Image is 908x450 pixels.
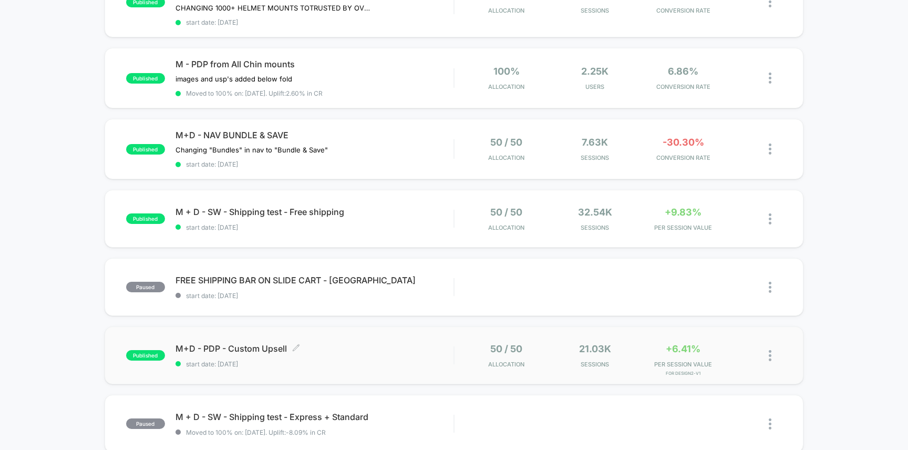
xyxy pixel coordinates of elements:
[769,350,771,361] img: close
[488,224,524,231] span: Allocation
[176,4,370,12] span: CHANGING 1000+ HELMET MOUNTS TOTRUSTED BY OVER 300,000 RIDERS ON HOMEPAGE DESKTOP AND MOBILERETUR...
[488,361,524,368] span: Allocation
[186,428,326,436] span: Moved to 100% on: [DATE] . Uplift: -8.09% in CR
[493,66,520,77] span: 100%
[553,361,636,368] span: Sessions
[126,418,165,429] span: paused
[126,213,165,224] span: published
[665,207,701,218] span: +9.83%
[582,137,608,148] span: 7.63k
[579,343,611,354] span: 21.03k
[176,18,454,26] span: start date: [DATE]
[578,207,612,218] span: 32.54k
[488,154,524,161] span: Allocation
[126,144,165,155] span: published
[490,137,522,148] span: 50 / 50
[488,83,524,90] span: Allocation
[176,343,454,354] span: M+D - PDP - Custom Upsell
[186,89,323,97] span: Moved to 100% on: [DATE] . Uplift: 2.60% in CR
[642,7,725,14] span: CONVERSION RATE
[642,154,725,161] span: CONVERSION RATE
[553,154,636,161] span: Sessions
[176,360,454,368] span: start date: [DATE]
[663,137,704,148] span: -30.30%
[126,350,165,361] span: published
[176,275,454,285] span: FREE SHIPPING BAR ON SLIDE CART - [GEOGRAPHIC_DATA]
[769,418,771,429] img: close
[769,213,771,224] img: close
[553,224,636,231] span: Sessions
[490,207,522,218] span: 50 / 50
[769,144,771,155] img: close
[490,343,522,354] span: 50 / 50
[176,207,454,217] span: M + D - SW - Shipping test - Free shipping
[642,83,725,90] span: CONVERSION RATE
[769,282,771,293] img: close
[553,83,636,90] span: Users
[176,223,454,231] span: start date: [DATE]
[176,146,328,154] span: Changing "Bundles" in nav to "Bundle & Save"
[176,160,454,168] span: start date: [DATE]
[126,282,165,292] span: paused
[176,59,454,69] span: M - PDP from All Chin mounts
[642,371,725,376] span: for Design2-V1
[553,7,636,14] span: Sessions
[126,73,165,84] span: published
[642,361,725,368] span: PER SESSION VALUE
[668,66,698,77] span: 6.86%
[666,343,700,354] span: +6.41%
[642,224,725,231] span: PER SESSION VALUE
[176,412,454,422] span: M + D - SW - Shipping test - Express + Standard
[581,66,608,77] span: 2.25k
[176,292,454,300] span: start date: [DATE]
[176,130,454,140] span: M+D - NAV BUNDLE & SAVE
[769,73,771,84] img: close
[488,7,524,14] span: Allocation
[176,75,292,83] span: images and usp's added below fold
